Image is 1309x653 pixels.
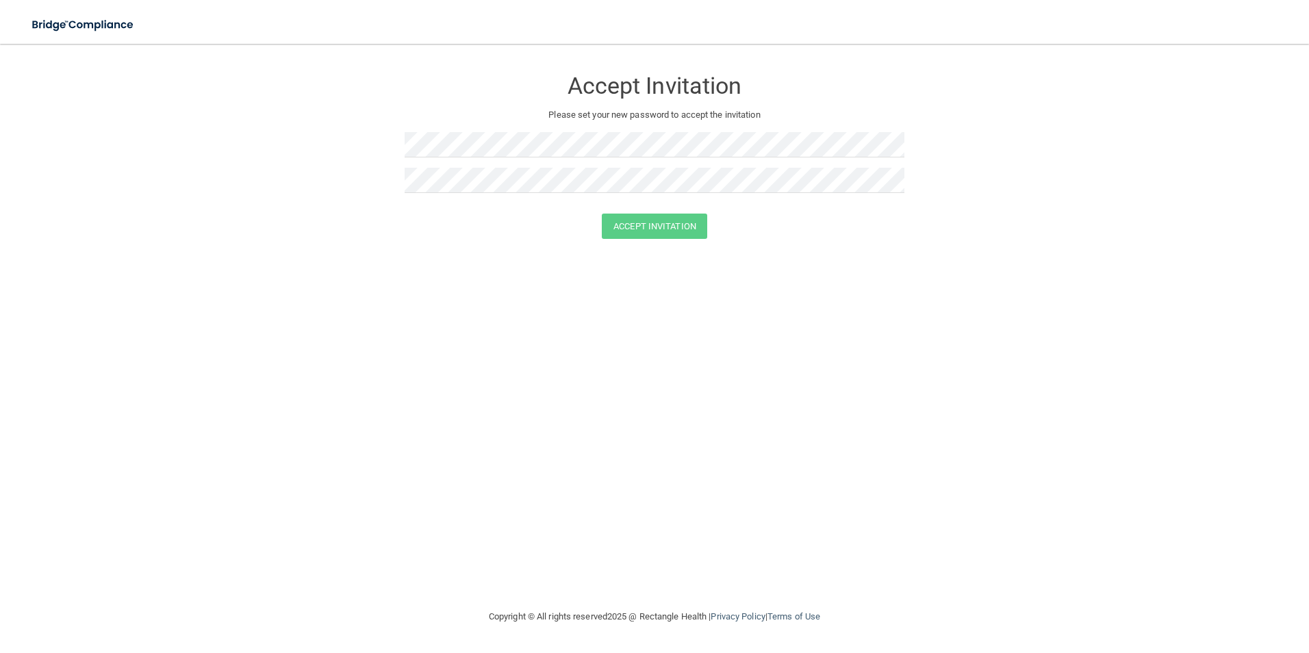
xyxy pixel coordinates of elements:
p: Please set your new password to accept the invitation [415,107,894,123]
a: Terms of Use [767,611,820,622]
a: Privacy Policy [711,611,765,622]
button: Accept Invitation [602,214,707,239]
img: bridge_compliance_login_screen.278c3ca4.svg [21,11,147,39]
div: Copyright © All rights reserved 2025 @ Rectangle Health | | [405,595,904,639]
h3: Accept Invitation [405,73,904,99]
